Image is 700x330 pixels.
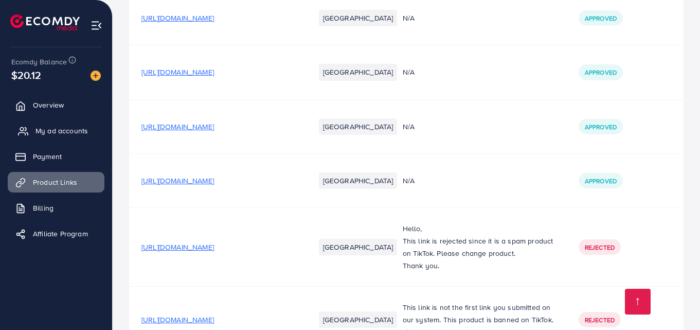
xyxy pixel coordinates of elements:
span: Ecomdy Balance [11,57,67,67]
span: My ad accounts [35,126,88,136]
a: My ad accounts [8,120,104,141]
iframe: Chat [656,284,692,322]
p: This link is rejected since it is a spam product on TikTok. Please change product. [403,235,554,259]
a: Affiliate Program [8,223,104,244]
a: Overview [8,95,104,115]
span: [URL][DOMAIN_NAME] [141,315,214,325]
li: [GEOGRAPHIC_DATA] [319,239,398,255]
span: Approved [585,14,617,23]
li: [GEOGRAPHIC_DATA] [319,118,398,135]
span: Approved [585,123,617,131]
p: Thank you. [403,259,554,272]
img: menu [91,20,102,31]
img: logo [10,14,80,30]
span: Approved [585,177,617,185]
a: Product Links [8,172,104,193]
span: Product Links [33,177,77,187]
a: Billing [8,198,104,218]
span: Affiliate Program [33,229,88,239]
span: Approved [585,68,617,77]
span: N/A [403,121,415,132]
span: Payment [33,151,62,162]
li: [GEOGRAPHIC_DATA] [319,172,398,189]
img: image [91,71,101,81]
span: Overview [33,100,64,110]
p: Hello, [403,222,554,235]
span: Billing [33,203,53,213]
span: [URL][DOMAIN_NAME] [141,121,214,132]
span: $20.12 [11,67,41,82]
li: [GEOGRAPHIC_DATA] [319,64,398,80]
a: Payment [8,146,104,167]
span: Rejected [585,243,615,252]
li: [GEOGRAPHIC_DATA] [319,311,398,328]
span: [URL][DOMAIN_NAME] [141,176,214,186]
li: [GEOGRAPHIC_DATA] [319,10,398,26]
span: N/A [403,67,415,77]
span: [URL][DOMAIN_NAME] [141,13,214,23]
span: Rejected [585,316,615,324]
span: N/A [403,176,415,186]
span: N/A [403,13,415,23]
span: [URL][DOMAIN_NAME] [141,67,214,77]
span: [URL][DOMAIN_NAME] [141,242,214,252]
